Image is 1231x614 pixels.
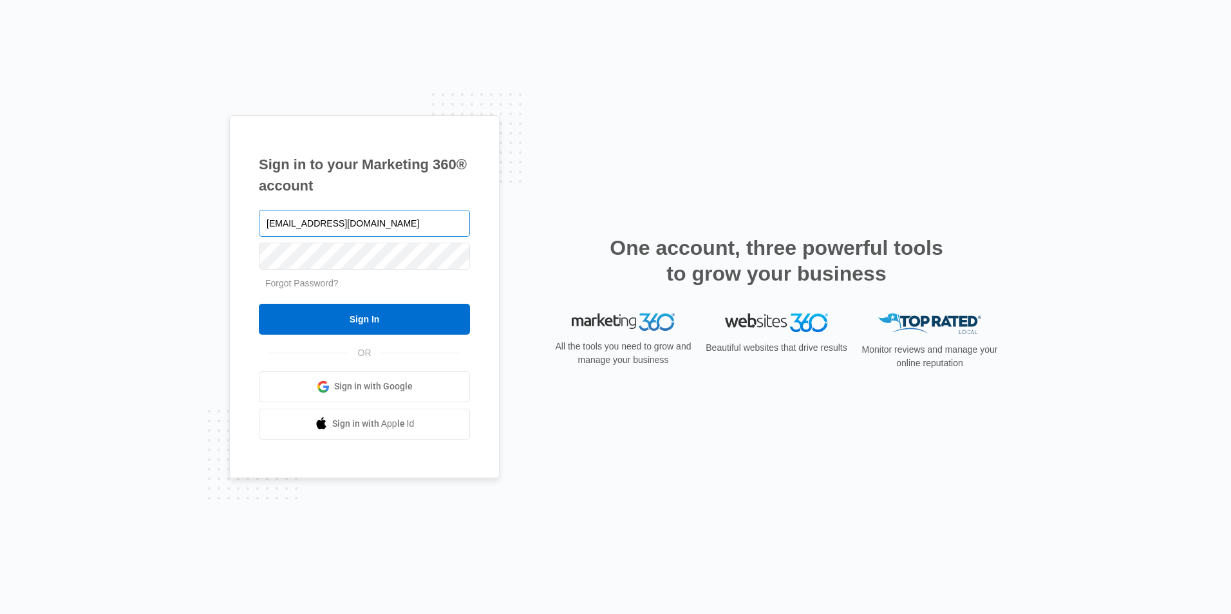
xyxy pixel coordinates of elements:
img: Websites 360 [725,313,828,332]
p: All the tools you need to grow and manage your business [551,340,695,367]
h2: One account, three powerful tools to grow your business [606,235,947,286]
a: Sign in with Apple Id [259,409,470,440]
p: Monitor reviews and manage your online reputation [858,343,1002,370]
input: Email [259,210,470,237]
img: Marketing 360 [572,313,675,331]
span: Sign in with Apple Id [332,417,415,431]
span: OR [349,346,381,360]
input: Sign In [259,304,470,335]
p: Beautiful websites that drive results [704,341,849,355]
img: Top Rated Local [878,313,981,335]
a: Sign in with Google [259,371,470,402]
a: Forgot Password? [265,278,339,288]
h1: Sign in to your Marketing 360® account [259,154,470,196]
span: Sign in with Google [334,380,413,393]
